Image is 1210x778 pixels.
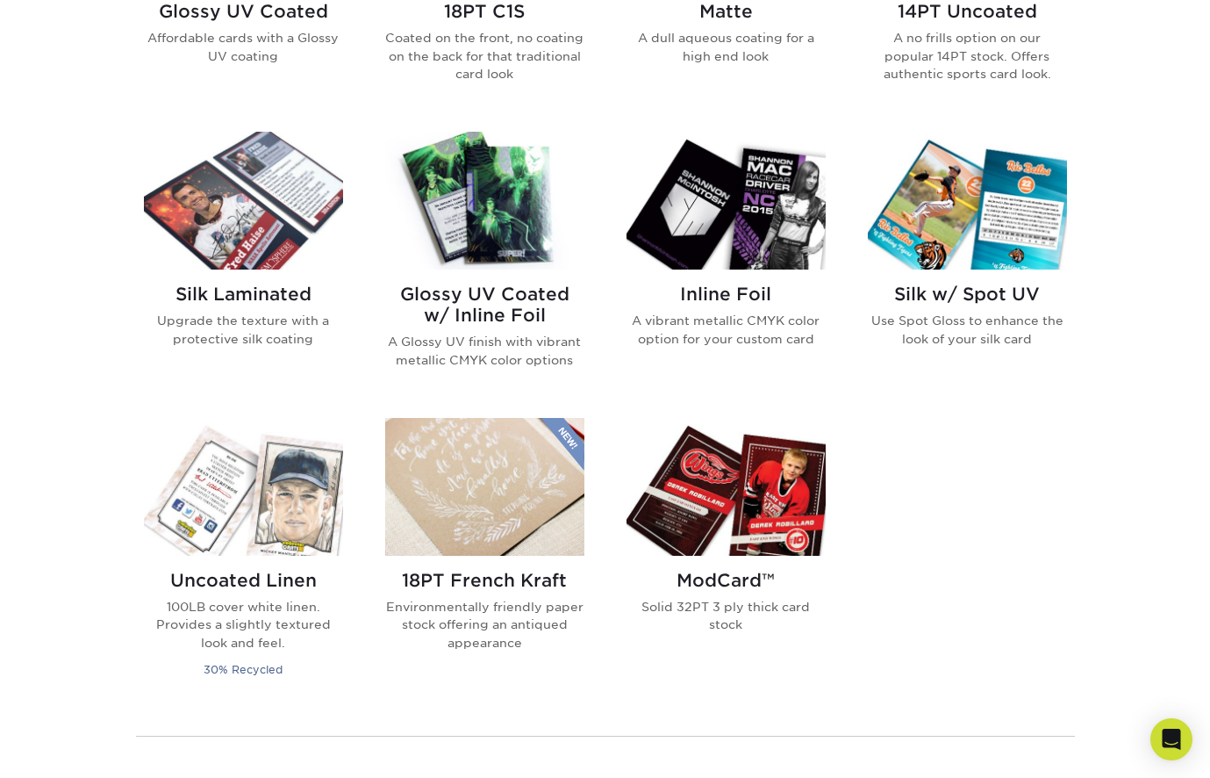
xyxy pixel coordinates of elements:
[144,132,343,397] a: Silk Laminated Trading Cards Silk Laminated Upgrade the texture with a protective silk coating
[626,29,826,65] p: A dull aqueous coating for a high end look
[1150,718,1192,760] div: Open Intercom Messenger
[868,284,1067,305] h2: Silk w/ Spot UV
[204,663,283,676] small: 30% Recycled
[385,132,584,397] a: Glossy UV Coated w/ Inline Foil Trading Cards Glossy UV Coated w/ Inline Foil A Glossy UV finish ...
[541,418,584,471] img: New Product
[385,284,584,326] h2: Glossy UV Coated w/ Inline Foil
[144,132,343,270] img: Silk Laminated Trading Cards
[385,418,584,701] a: 18PT French Kraft Trading Cards 18PT French Kraft Environmentally friendly paper stock offering a...
[626,312,826,348] p: A vibrant metallic CMYK color option for your custom card
[144,570,343,591] h2: Uncoated Linen
[385,29,584,83] p: Coated on the front, no coating on the back for that traditional card look
[385,1,584,22] h2: 18PT C1S
[626,132,826,270] img: Inline Foil Trading Cards
[385,570,584,591] h2: 18PT French Kraft
[144,284,343,305] h2: Silk Laminated
[144,598,343,652] p: 100LB cover white linen. Provides a slightly textured look and feel.
[144,418,343,556] img: Uncoated Linen Trading Cards
[626,418,826,556] img: ModCard™ Trading Cards
[385,333,584,369] p: A Glossy UV finish with vibrant metallic CMYK color options
[144,312,343,348] p: Upgrade the texture with a protective silk coating
[626,418,826,701] a: ModCard™ Trading Cards ModCard™ Solid 32PT 3 ply thick card stock
[385,418,584,556] img: 18PT French Kraft Trading Cards
[144,29,343,65] p: Affordable cards with a Glossy UV coating
[626,132,826,397] a: Inline Foil Trading Cards Inline Foil A vibrant metallic CMYK color option for your custom card
[868,132,1067,397] a: Silk w/ Spot UV Trading Cards Silk w/ Spot UV Use Spot Gloss to enhance the look of your silk card
[868,132,1067,270] img: Silk w/ Spot UV Trading Cards
[626,598,826,634] p: Solid 32PT 3 ply thick card stock
[868,1,1067,22] h2: 14PT Uncoated
[626,1,826,22] h2: Matte
[144,418,343,701] a: Uncoated Linen Trading Cards Uncoated Linen 100LB cover white linen. Provides a slightly textured...
[4,724,149,772] iframe: Google Customer Reviews
[626,284,826,305] h2: Inline Foil
[626,570,826,591] h2: ModCard™
[868,29,1067,83] p: A no frills option on our popular 14PT stock. Offers authentic sports card look.
[868,312,1067,348] p: Use Spot Gloss to enhance the look of your silk card
[144,1,343,22] h2: Glossy UV Coated
[385,598,584,652] p: Environmentally friendly paper stock offering an antiqued appearance
[385,132,584,270] img: Glossy UV Coated w/ Inline Foil Trading Cards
